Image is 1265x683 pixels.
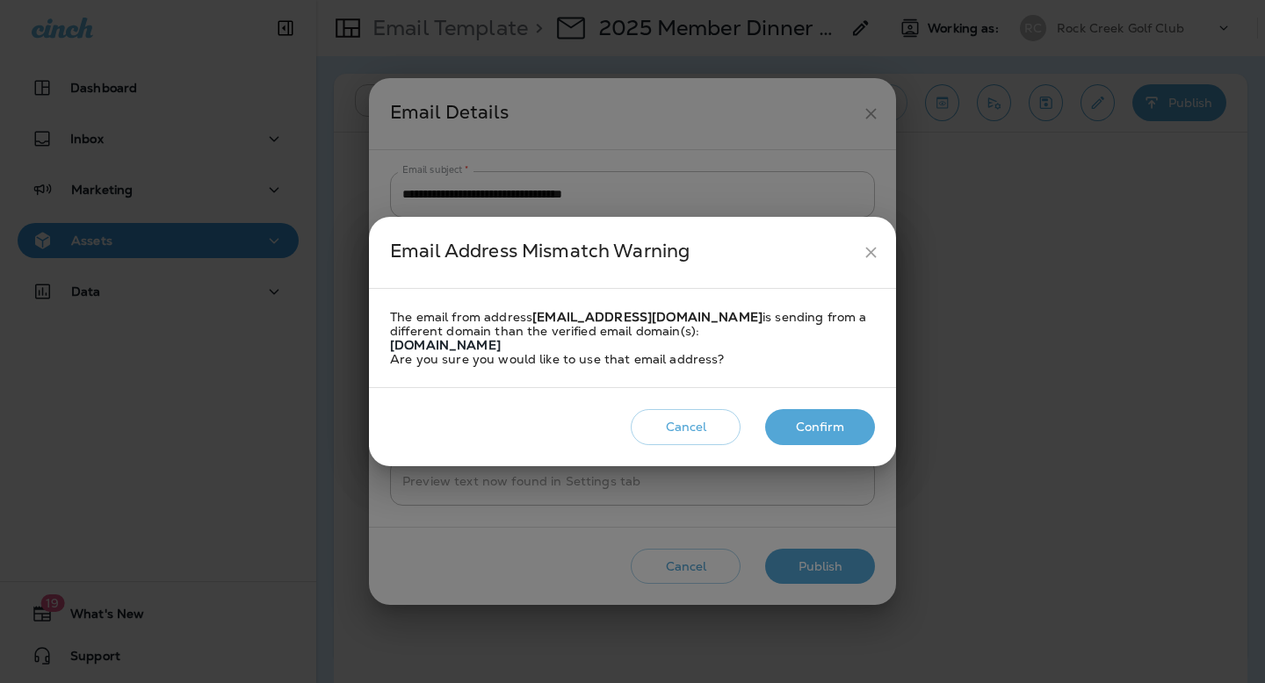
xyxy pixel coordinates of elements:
[631,409,741,445] button: Cancel
[390,337,501,353] strong: [DOMAIN_NAME]
[390,310,875,366] div: The email from address is sending from a different domain than the verified email domain(s): Are ...
[532,309,763,325] strong: [EMAIL_ADDRESS][DOMAIN_NAME]
[765,409,875,445] button: Confirm
[390,236,855,269] div: Email Address Mismatch Warning
[855,236,887,269] button: close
